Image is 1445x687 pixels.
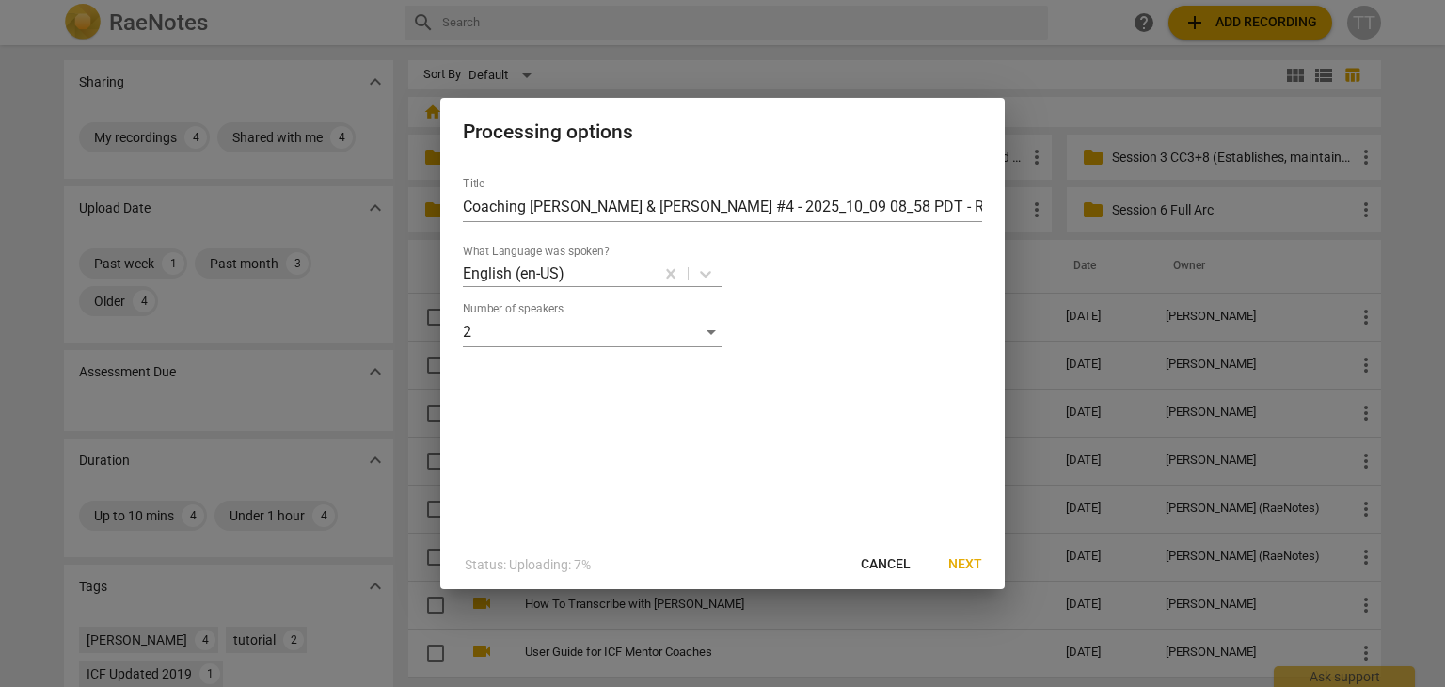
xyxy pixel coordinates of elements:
[933,548,997,582] button: Next
[463,179,484,190] label: Title
[861,555,911,574] span: Cancel
[465,555,591,575] p: Status: Uploading: 7%
[463,247,610,258] label: What Language was spoken?
[463,304,564,315] label: Number of speakers
[463,120,982,144] h2: Processing options
[463,263,564,284] p: English (en-US)
[846,548,926,582] button: Cancel
[463,317,722,347] div: 2
[948,555,982,574] span: Next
